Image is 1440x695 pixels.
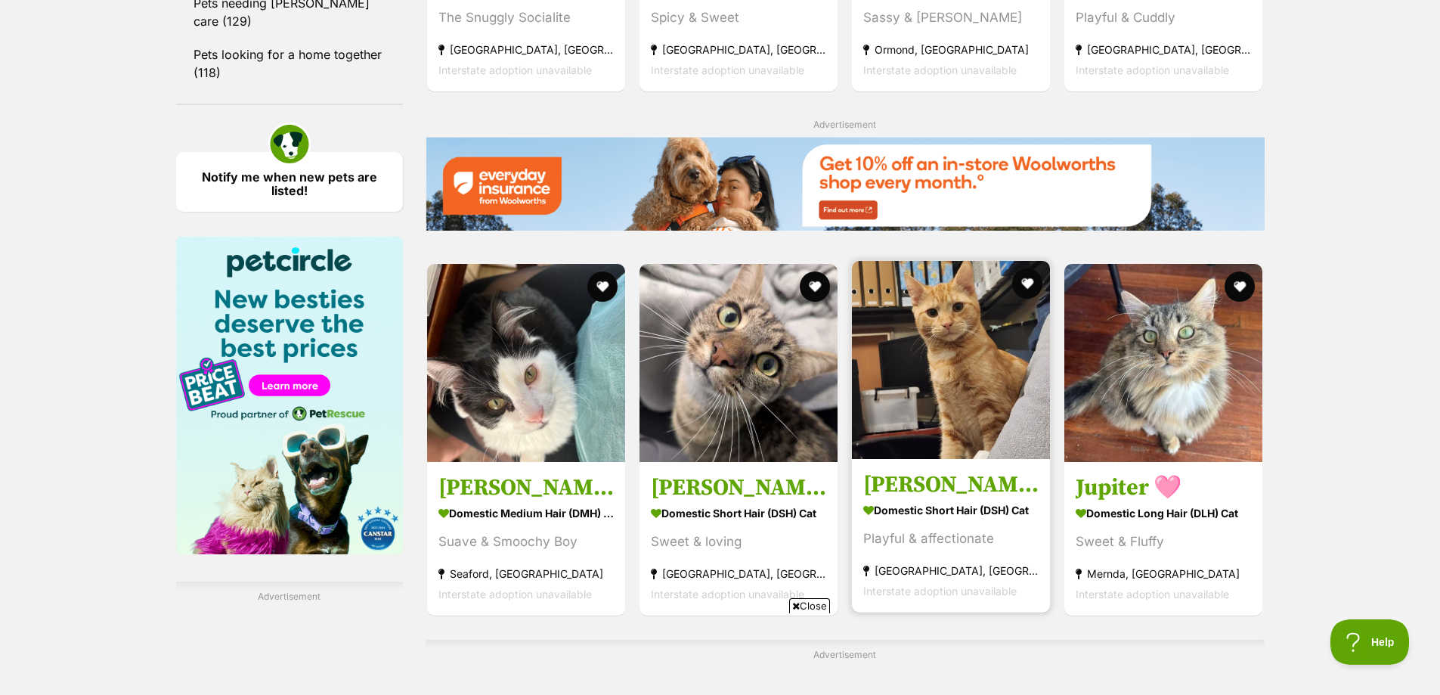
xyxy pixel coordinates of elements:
[1076,563,1251,584] strong: Mernda, [GEOGRAPHIC_DATA]
[651,8,826,28] div: Spicy & Sweet
[651,473,826,502] h3: [PERSON_NAME]
[427,264,625,462] img: Tobin - Domestic Medium Hair (DMH) Cat
[1076,39,1251,60] strong: [GEOGRAPHIC_DATA], [GEOGRAPHIC_DATA]
[438,8,614,28] div: The Snuggly Socialite
[445,619,996,687] iframe: Advertisement
[426,137,1265,233] a: Everyday Insurance promotional banner
[651,588,804,600] span: Interstate adoption unavailable
[1076,473,1251,502] h3: Jupiter 🩷
[651,39,826,60] strong: [GEOGRAPHIC_DATA], [GEOGRAPHIC_DATA]
[813,119,876,130] span: Advertisement
[863,39,1039,60] strong: Ormond, [GEOGRAPHIC_DATA]
[1064,264,1262,462] img: Jupiter 🩷 - Domestic Long Hair (DLH) Cat
[639,462,838,616] a: [PERSON_NAME] Domestic Short Hair (DSH) Cat Sweet & loving [GEOGRAPHIC_DATA], [GEOGRAPHIC_DATA] I...
[651,532,826,552] div: Sweet & loving
[852,459,1050,613] a: [PERSON_NAME] Domestic Short Hair (DSH) Cat Playful & affectionate [GEOGRAPHIC_DATA], [GEOGRAPHIC...
[426,137,1265,230] img: Everyday Insurance promotional banner
[863,585,1017,597] span: Interstate adoption unavailable
[176,237,403,554] img: Pet Circle promo banner
[789,598,830,613] span: Close
[438,588,592,600] span: Interstate adoption unavailable
[1076,502,1251,524] strong: Domestic Long Hair (DLH) Cat
[852,261,1050,459] img: George Weasley - Domestic Short Hair (DSH) Cat
[438,39,614,60] strong: [GEOGRAPHIC_DATA], [GEOGRAPHIC_DATA]
[800,271,830,302] button: favourite
[863,560,1039,581] strong: [GEOGRAPHIC_DATA], [GEOGRAPHIC_DATA]
[438,473,614,502] h3: [PERSON_NAME]
[438,563,614,584] strong: Seaford, [GEOGRAPHIC_DATA]
[1076,64,1229,76] span: Interstate adoption unavailable
[863,64,1017,76] span: Interstate adoption unavailable
[863,8,1039,28] div: Sassy & [PERSON_NAME]
[1076,8,1251,28] div: Playful & Cuddly
[863,499,1039,521] strong: Domestic Short Hair (DSH) Cat
[651,563,826,584] strong: [GEOGRAPHIC_DATA], [GEOGRAPHIC_DATA]
[1076,588,1229,600] span: Interstate adoption unavailable
[1064,462,1262,616] a: Jupiter 🩷 Domestic Long Hair (DLH) Cat Sweet & Fluffy Mernda, [GEOGRAPHIC_DATA] Interstate adopti...
[176,39,403,88] a: Pets looking for a home together (118)
[438,64,592,76] span: Interstate adoption unavailable
[1076,532,1251,552] div: Sweet & Fluffy
[438,532,614,552] div: Suave & Smoochy Boy
[1330,619,1410,665] iframe: Help Scout Beacon - Open
[1225,271,1256,302] button: favourite
[176,152,403,212] a: Notify me when new pets are listed!
[651,64,804,76] span: Interstate adoption unavailable
[639,264,838,462] img: Nadia - Domestic Short Hair (DSH) Cat
[863,470,1039,499] h3: [PERSON_NAME]
[863,529,1039,549] div: Playful & affectionate
[651,502,826,524] strong: Domestic Short Hair (DSH) Cat
[438,502,614,524] strong: Domestic Medium Hair (DMH) Cat
[427,462,625,616] a: [PERSON_NAME] Domestic Medium Hair (DMH) Cat Suave & Smoochy Boy Seaford, [GEOGRAPHIC_DATA] Inter...
[1012,268,1042,299] button: favourite
[587,271,618,302] button: favourite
